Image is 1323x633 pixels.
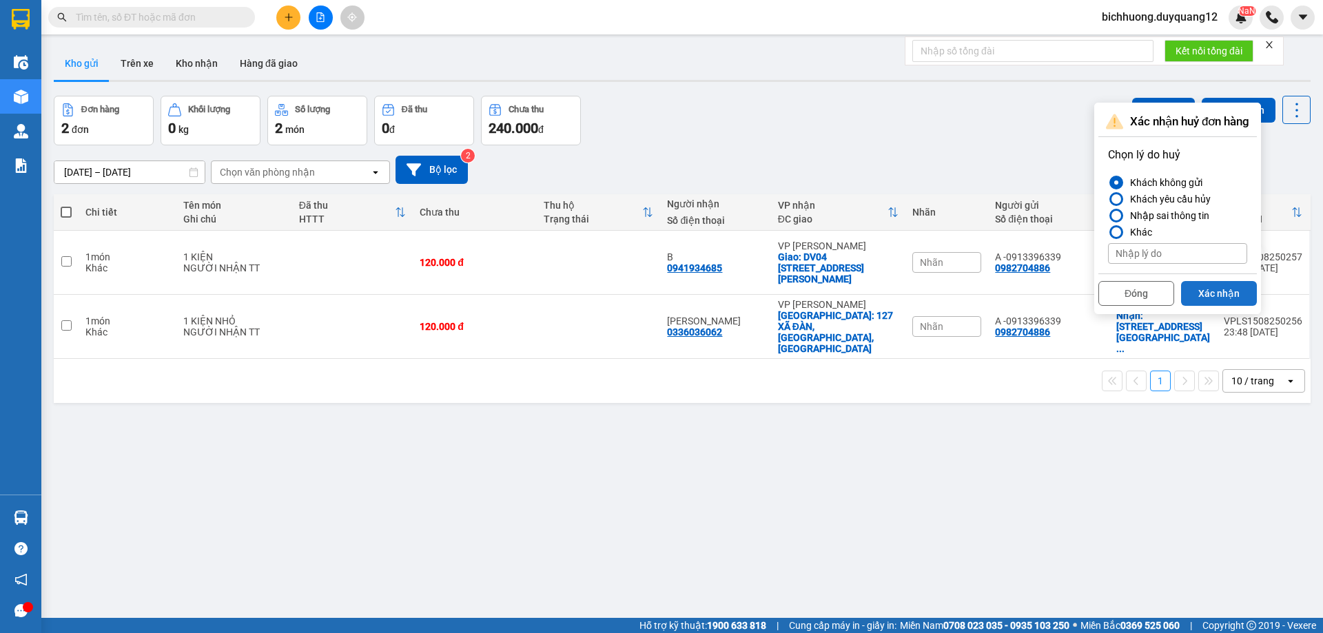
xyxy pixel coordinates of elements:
input: Tìm tên, số ĐT hoặc mã đơn [76,10,238,25]
div: Khách yêu cầu hủy [1125,191,1211,207]
th: Toggle SortBy [292,194,413,231]
button: Lên hàng [1132,98,1195,123]
button: Kết nối tổng đài [1165,40,1253,62]
span: copyright [1247,621,1256,630]
div: Ghi chú [183,214,285,225]
div: 1 món [85,315,170,326]
div: Người nhận [667,198,763,209]
div: 1 KIỆN [183,251,285,262]
img: warehouse-icon [14,55,28,70]
svg: open [1285,375,1296,386]
span: đ [538,124,544,135]
button: Đóng [1098,281,1174,306]
span: Nhãn [920,321,943,332]
div: 0336036062 [667,326,722,338]
button: Chưa thu240.000đ [481,96,581,145]
span: question-circle [14,542,28,555]
span: close [1264,40,1274,50]
strong: 1900 633 818 [707,620,766,631]
button: plus [276,6,300,30]
div: Số điện thoại [995,214,1102,225]
span: Cung cấp máy in - giấy in: [789,618,896,633]
span: Miền Bắc [1080,618,1180,633]
button: Kho gửi [54,47,110,80]
div: Số lượng [295,105,330,114]
button: Số lượng2món [267,96,367,145]
div: Số điện thoại [667,215,763,226]
span: bichhuong.duyquang12 [1091,8,1229,25]
div: Tên món [183,200,285,211]
div: ĐC giao [778,214,888,225]
div: 10 / trang [1231,374,1274,388]
span: 0 [168,120,176,136]
th: Toggle SortBy [1217,194,1309,231]
div: B [667,251,763,262]
span: file-add [316,12,325,22]
div: Khác [1125,224,1152,240]
span: 2 [61,120,69,136]
div: 23:49 [DATE] [1224,262,1302,273]
sup: 2 [461,149,475,163]
div: 1 KIỆN NHỎ [183,315,285,326]
div: Nhãn [912,207,981,218]
span: message [14,604,28,617]
div: Khác [85,262,170,273]
div: Chi tiết [85,207,170,218]
sup: NaN [1238,6,1255,16]
img: warehouse-icon [14,124,28,138]
span: món [285,124,305,135]
div: 23:48 [DATE] [1224,326,1302,338]
span: search [57,12,67,22]
span: đơn [72,124,89,135]
div: Đơn hàng [81,105,119,114]
div: Người gửi [995,200,1102,211]
button: Hàng đã giao [229,47,309,80]
button: Kho nhận [165,47,229,80]
div: Chưa thu [509,105,544,114]
div: NGƯỜI NHẬN TT [183,326,285,338]
button: Trên xe [110,47,165,80]
div: 0941934685 [667,262,722,273]
div: NGƯỜI NHẬN TT [183,262,285,273]
span: | [777,618,779,633]
div: Khách không gửi [1125,174,1202,191]
span: Nhãn [920,257,943,268]
div: VPLS1508250257 [1224,251,1302,262]
span: plus [284,12,294,22]
div: PHUONG ANH [667,315,763,326]
div: Nhập sai thông tin [1125,207,1209,224]
div: Giao: DV04 Rose Town 79 Ngọc Hồi,thanh trì,hà nội [778,251,899,284]
div: Khác [85,326,170,338]
div: 120.000 đ [420,257,530,268]
span: kg [178,124,189,135]
button: Khối lượng0kg [161,96,260,145]
span: Hỗ trợ kỹ thuật: [639,618,766,633]
div: VP nhận [778,200,888,211]
button: file-add [309,6,333,30]
img: logo-vxr [12,9,30,30]
input: Nhập số tổng đài [912,40,1153,62]
div: VPLS1508250256 [1224,315,1302,326]
span: 2 [275,120,283,136]
button: Xác nhận [1181,281,1257,306]
span: đ [389,124,395,135]
strong: 0708 023 035 - 0935 103 250 [943,620,1069,631]
button: Đã thu0đ [374,96,474,145]
img: warehouse-icon [14,90,28,104]
div: Khối lượng [188,105,230,114]
button: caret-down [1291,6,1315,30]
button: Đơn hàng2đơn [54,96,154,145]
span: aim [347,12,357,22]
div: Xác nhận huỷ đơn hàng [1098,107,1257,137]
div: HTTT [299,214,396,225]
svg: open [370,167,381,178]
button: 1 [1150,371,1171,391]
button: Bộ lọc [396,156,468,184]
th: Toggle SortBy [771,194,905,231]
input: Nhập lý do [1108,243,1247,264]
span: ... [1116,343,1125,354]
div: A -0913396339 [995,251,1102,262]
div: A -0913396339 [995,315,1102,326]
button: aim [340,6,365,30]
img: solution-icon [14,158,28,173]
